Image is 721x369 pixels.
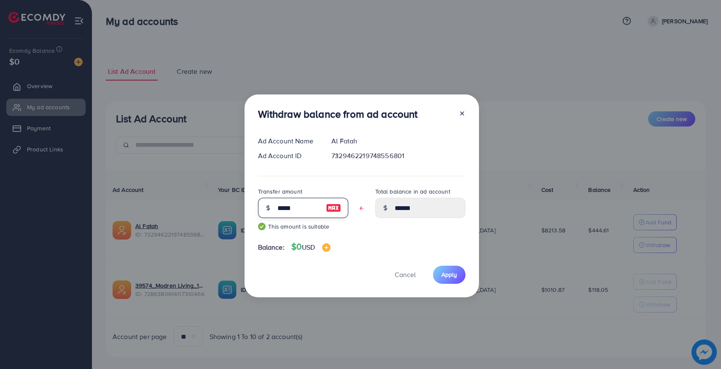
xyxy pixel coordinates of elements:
[258,223,266,230] img: guide
[291,242,331,252] h4: $0
[258,108,418,120] h3: Withdraw balance from ad account
[258,242,285,252] span: Balance:
[384,266,426,284] button: Cancel
[326,203,341,213] img: image
[433,266,465,284] button: Apply
[251,136,325,146] div: Ad Account Name
[251,151,325,161] div: Ad Account ID
[441,270,457,279] span: Apply
[395,270,416,279] span: Cancel
[302,242,315,252] span: USD
[375,187,450,196] label: Total balance in ad account
[258,222,348,231] small: This amount is suitable
[322,243,331,252] img: image
[325,136,472,146] div: Al Fatah
[258,187,302,196] label: Transfer amount
[325,151,472,161] div: 7329462219748556801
